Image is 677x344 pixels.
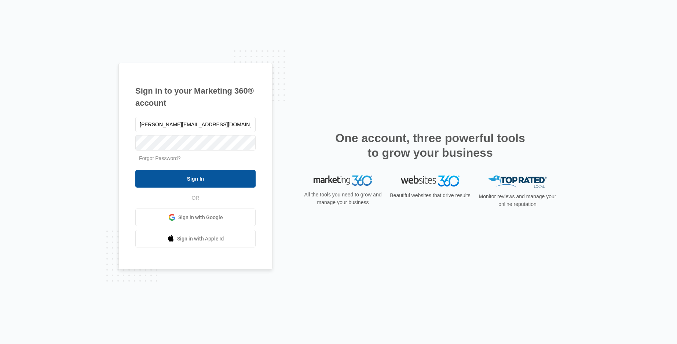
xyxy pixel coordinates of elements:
img: Top Rated Local [488,175,547,188]
input: Sign In [135,170,256,188]
a: Sign in with Apple Id [135,230,256,247]
p: Monitor reviews and manage your online reputation [476,193,559,208]
h1: Sign in to your Marketing 360® account [135,85,256,109]
h2: One account, three powerful tools to grow your business [333,131,527,160]
img: Marketing 360 [314,175,372,186]
a: Forgot Password? [139,155,181,161]
p: Beautiful websites that drive results [389,192,471,199]
p: All the tools you need to grow and manage your business [302,191,384,206]
input: Email [135,117,256,132]
span: Sign in with Google [178,214,223,221]
span: Sign in with Apple Id [177,235,224,243]
span: OR [187,194,205,202]
a: Sign in with Google [135,209,256,226]
img: Websites 360 [401,175,460,186]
